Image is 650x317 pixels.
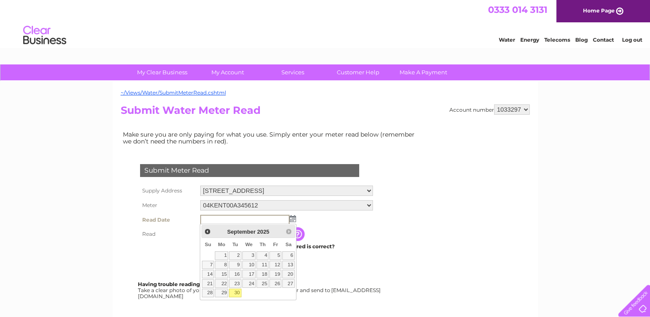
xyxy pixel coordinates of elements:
a: 22 [215,279,228,288]
a: 25 [256,279,269,288]
a: 26 [269,279,281,288]
span: Prev [204,228,211,235]
th: Meter [138,198,198,213]
th: Read [138,227,198,241]
a: 15 [215,270,228,278]
a: 19 [269,270,281,278]
a: Water [499,37,515,43]
div: Clear Business is a trading name of Verastar Limited (registered in [GEOGRAPHIC_DATA] No. 3667643... [122,5,528,42]
a: 6 [282,251,294,260]
a: 10 [242,261,256,269]
a: Log out [622,37,642,43]
a: 5 [269,251,281,260]
input: Information [291,227,306,241]
a: 14 [202,270,214,278]
a: Services [257,64,328,80]
a: My Clear Business [127,64,198,80]
span: Wednesday [245,242,253,247]
a: 20 [282,270,294,278]
span: Thursday [259,242,265,247]
a: 17 [242,270,256,278]
a: Energy [520,37,539,43]
td: Are you sure the read you have entered is correct? [198,241,375,252]
a: 28 [202,289,214,297]
a: 2 [229,251,241,260]
a: 11 [256,261,269,269]
div: Take a clear photo of your readings, tell us which supply it's for and send to [EMAIL_ADDRESS][DO... [138,281,382,299]
a: Blog [575,37,588,43]
a: 1 [215,251,228,260]
a: 0333 014 3131 [488,4,547,15]
a: 12 [269,261,281,269]
span: Friday [273,242,278,247]
a: 27 [282,279,294,288]
a: ~/Views/Water/SubmitMeterRead.cshtml [121,89,226,96]
a: My Account [192,64,263,80]
a: Make A Payment [388,64,459,80]
a: 4 [256,251,269,260]
span: Sunday [205,242,211,247]
a: 3 [242,251,256,260]
div: Submit Meter Read [140,164,359,177]
img: logo.png [23,22,67,49]
img: ... [290,215,296,222]
a: 29 [215,289,228,297]
a: 23 [229,279,241,288]
a: 8 [215,261,228,269]
b: Having trouble reading your meter? [138,281,234,287]
a: Prev [203,226,213,236]
a: 21 [202,279,214,288]
span: September [227,229,256,235]
a: 13 [282,261,294,269]
a: 24 [242,279,256,288]
td: Make sure you are only paying for what you use. Simply enter your meter read below (remember we d... [121,129,421,147]
th: Read Date [138,213,198,227]
a: 18 [256,270,269,278]
th: Supply Address [138,183,198,198]
h2: Submit Water Meter Read [121,104,530,121]
a: 30 [229,289,241,297]
a: 7 [202,261,214,269]
a: Contact [593,37,614,43]
span: Monday [218,242,226,247]
span: Tuesday [232,242,238,247]
div: Account number [449,104,530,115]
a: Telecoms [544,37,570,43]
a: 9 [229,261,241,269]
a: 16 [229,270,241,278]
a: Customer Help [323,64,394,80]
span: Saturday [285,242,291,247]
span: 2025 [257,229,269,235]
